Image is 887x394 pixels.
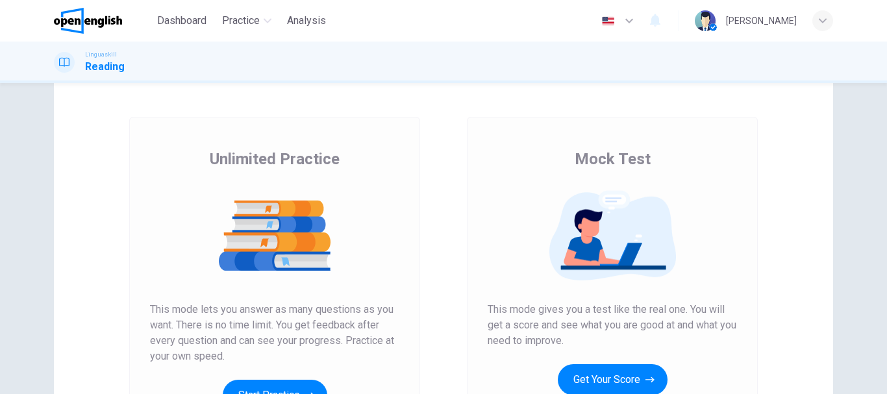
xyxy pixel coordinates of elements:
span: This mode gives you a test like the real one. You will get a score and see what you are good at a... [488,302,737,349]
span: Linguaskill [85,50,117,59]
button: Analysis [282,9,331,32]
h1: Reading [85,59,125,75]
span: Unlimited Practice [210,149,340,169]
button: Practice [217,9,277,32]
img: Profile picture [695,10,716,31]
span: This mode lets you answer as many questions as you want. There is no time limit. You get feedback... [150,302,399,364]
span: Analysis [287,13,326,29]
span: Practice [222,13,260,29]
img: en [600,16,616,26]
img: OpenEnglish logo [54,8,122,34]
span: Dashboard [157,13,206,29]
div: [PERSON_NAME] [726,13,797,29]
span: Mock Test [575,149,651,169]
a: OpenEnglish logo [54,8,152,34]
button: Dashboard [152,9,212,32]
